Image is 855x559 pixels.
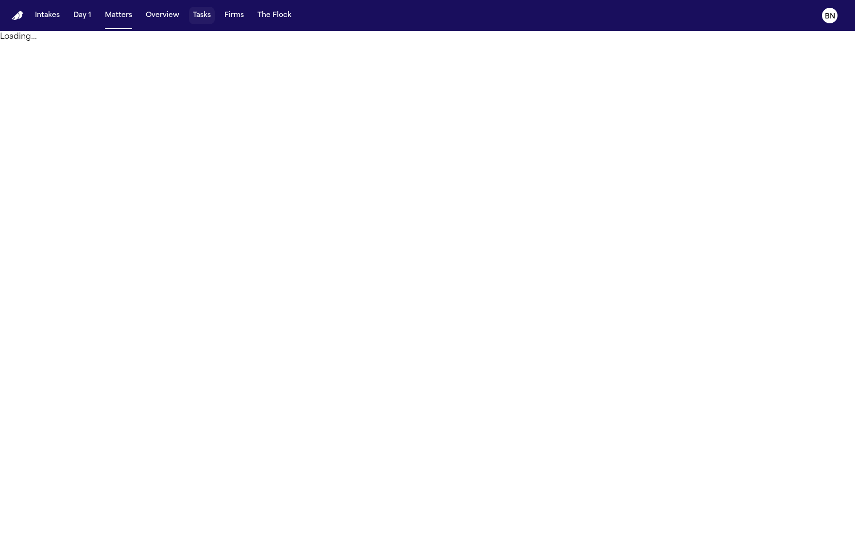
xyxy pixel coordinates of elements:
button: Overview [142,7,183,24]
img: Finch Logo [12,11,23,20]
button: Intakes [31,7,64,24]
a: Home [12,11,23,20]
button: The Flock [254,7,295,24]
button: Firms [221,7,248,24]
button: Day 1 [69,7,95,24]
button: Matters [101,7,136,24]
button: Tasks [189,7,215,24]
